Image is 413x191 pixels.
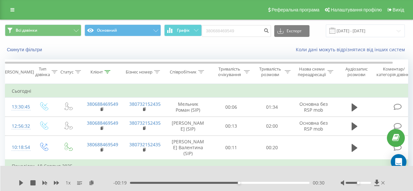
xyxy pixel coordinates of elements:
[391,154,406,170] div: Open Intercom Messenger
[170,69,197,75] div: Співробітник
[331,7,382,12] span: Налаштування профілю
[293,98,335,117] td: Основна без RSP mob
[211,117,252,135] td: 00:13
[252,117,293,135] td: 02:00
[341,66,372,77] div: Аудіозапис розмови
[165,135,211,160] td: [PERSON_NAME] Валентина (SIP)
[1,69,34,75] div: [PERSON_NAME]
[5,24,81,36] button: Всі дзвінки
[293,117,335,135] td: Основна без RSP mob
[164,24,202,36] button: Графік
[177,28,190,33] span: Графік
[85,24,161,36] button: Основний
[272,7,320,12] span: Реферальна програма
[5,47,45,53] button: Скинути фільтри
[129,120,161,126] a: 380732152435
[252,98,293,117] td: 01:34
[16,28,37,33] span: Всі дзвінки
[126,69,152,75] div: Бізнес номер
[35,66,50,77] div: Тип дзвінка
[66,180,71,186] span: 1 x
[274,25,310,37] button: Експорт
[202,25,271,37] input: Пошук за номером
[296,46,408,53] a: Коли дані можуть відрізнятися вiд інших систем
[313,180,325,186] span: 00:30
[129,141,161,148] a: 380732152435
[257,66,283,77] div: Тривалість розмови
[165,117,211,135] td: [PERSON_NAME] (SIP)
[357,182,360,184] div: Accessibility label
[129,101,161,107] a: 380732152435
[113,180,130,186] span: - 00:19
[12,101,25,113] div: 13:30:45
[252,135,293,160] td: 00:20
[90,69,103,75] div: Клієнт
[211,135,252,160] td: 00:11
[87,120,118,126] a: 380688469549
[165,98,211,117] td: Мельник Роман (SIP)
[12,120,25,133] div: 12:56:32
[87,141,118,148] a: 380688469549
[216,66,242,77] div: Тривалість очікування
[375,66,413,77] div: Коментар/категорія дзвінка
[60,69,73,75] div: Статус
[211,98,252,117] td: 00:06
[87,101,118,107] a: 380688469549
[393,7,404,12] span: Вихід
[12,141,25,154] div: 10:18:54
[238,182,240,184] div: Accessibility label
[298,66,326,77] div: Назва схеми переадресації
